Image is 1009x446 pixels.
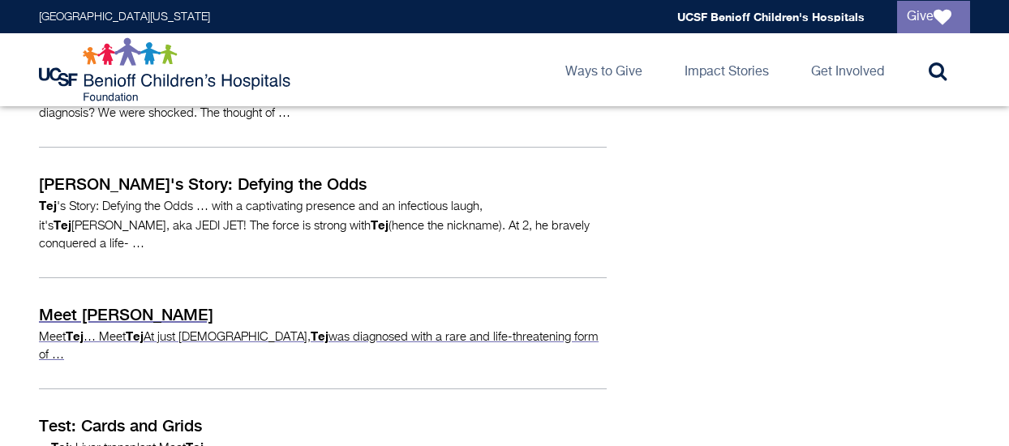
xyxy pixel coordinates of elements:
[672,33,782,106] a: Impact Stories
[798,33,897,106] a: Get Involved
[371,217,389,232] strong: Tej
[311,328,328,343] strong: Tej
[39,11,210,23] a: [GEOGRAPHIC_DATA][US_STATE]
[66,328,84,343] strong: Tej
[39,414,607,438] p: Test: Cards and Grids
[54,217,71,232] strong: Tej
[677,10,865,24] a: UCSF Benioff Children's Hospitals
[39,198,57,212] strong: Tej
[39,196,607,253] p: 's Story: Defying the Odds … with a captivating presence and an infectious laugh, it's [PERSON_NA...
[39,37,294,102] img: Logo for UCSF Benioff Children's Hospitals Foundation
[126,328,144,343] strong: Tej
[39,302,607,327] p: Meet [PERSON_NAME]
[897,1,970,33] a: Give
[39,172,607,196] p: [PERSON_NAME]'s Story: Defying the Odds
[39,327,607,364] p: Meet … Meet At just [DEMOGRAPHIC_DATA], was diagnosed with a rare and life-threatening form of …
[552,33,655,106] a: Ways to Give
[39,277,607,388] a: Meet [PERSON_NAME] MeetTej… MeetTejAt just [DEMOGRAPHIC_DATA],Tejwas diagnosed with a rare and li...
[39,147,607,277] a: [PERSON_NAME]'s Story: Defying the Odds Tej's Story: Defying the Odds … with a captivating presen...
